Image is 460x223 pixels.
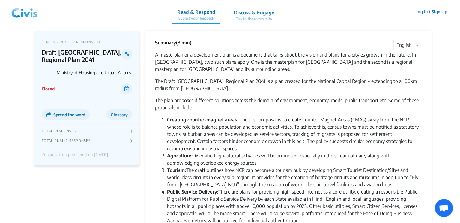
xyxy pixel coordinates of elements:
p: A masterplan or a development plan is a document that talks about the vision and plans for a city... [155,51,422,73]
div: Consultation published on [DATE] [42,153,108,160]
p: Talk to the community [234,16,274,22]
span: Glossary [111,112,128,117]
p: Closed [42,86,55,92]
li: : The first proposal is to create Counter Magnet Areas (CMAs) away from the NCR whose role is to ... [167,116,422,152]
span: (3 min) [176,40,192,46]
li: Diversified agricultural activities will be promoted, especially in the stream of dairy along wit... [167,152,422,166]
p: The plan proposes different solutions across the domain of environment, economy, raods, public tr... [155,97,422,111]
p: 0 [130,139,132,143]
p: 1 [131,129,132,134]
b: Public Service Delivery: [167,189,218,195]
img: navlogo.png [9,3,40,21]
button: Glossary [106,109,132,120]
b: Creating counter-magnet areas [167,117,237,123]
p: Read & Respond [177,8,215,16]
span: Spread the word [53,112,85,117]
button: Spread the word [42,109,90,120]
li: The draft outlines how NCR can become a tourism hub by developing Smart Tourist Destination/Sites... [167,166,422,188]
b: Tourism: [167,167,186,173]
p: SENDING IN YOUR RESPONSE TO [42,40,132,44]
p: Draft [GEOGRAPHIC_DATA], Regional Plan 2041 [42,49,122,63]
button: Log In / Sign Up [411,7,451,16]
p: Discuss & Engage [234,9,274,16]
b: Agriculture: [167,153,193,159]
p: TOTAL RESPONSES [42,129,76,134]
p: Ministry of Housing and Urban Affairs [57,70,132,75]
p: Submit your feedback [177,16,215,21]
p: Summary [155,39,192,46]
img: Ministry of Housing and Urban Affairs logo [42,66,54,79]
div: Open chat [435,199,453,217]
p: TOTAL PUBLIC RESPONSES [42,139,91,143]
p: The Draft [GEOGRAPHIC_DATA], Regional Plan 2041 is a plan created for the National Capital Region... [155,78,422,92]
